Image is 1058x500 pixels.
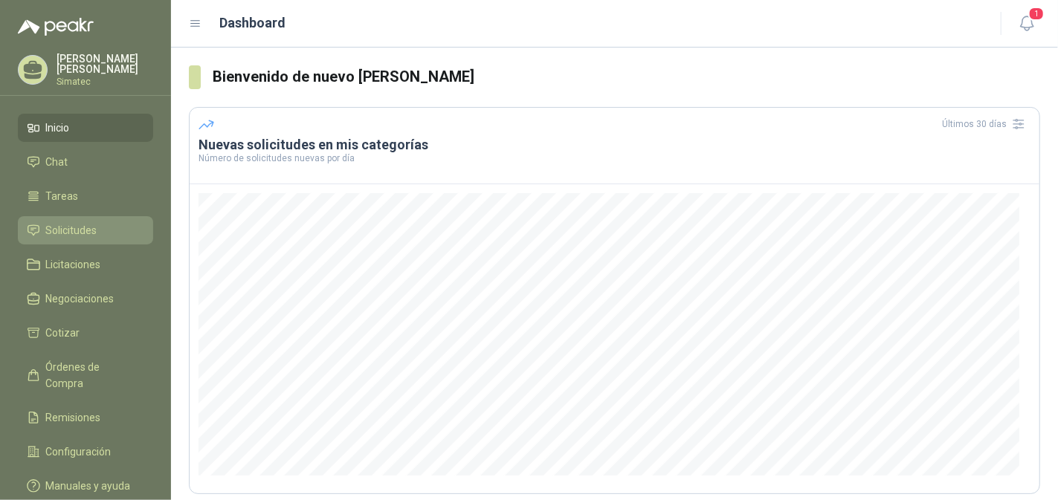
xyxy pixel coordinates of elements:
[57,53,153,74] p: [PERSON_NAME] [PERSON_NAME]
[1028,7,1045,21] span: 1
[46,409,101,426] span: Remisiones
[18,319,153,347] a: Cotizar
[46,290,114,307] span: Negociaciones
[18,285,153,313] a: Negociaciones
[18,216,153,244] a: Solicitudes
[18,472,153,500] a: Manuales y ayuda
[18,148,153,176] a: Chat
[18,353,153,397] a: Órdenes de Compra
[46,478,131,494] span: Manuales y ayuda
[199,136,1030,154] h3: Nuevas solicitudes en mis categorías
[18,438,153,466] a: Configuración
[199,154,1030,163] p: Número de solicitudes nuevas por día
[57,77,153,86] p: Simatec
[46,256,101,273] span: Licitaciones
[213,65,1040,88] h3: Bienvenido de nuevo [PERSON_NAME]
[18,114,153,142] a: Inicio
[18,18,94,36] img: Logo peakr
[18,403,153,432] a: Remisiones
[18,250,153,279] a: Licitaciones
[46,120,70,136] span: Inicio
[942,112,1030,136] div: Últimos 30 días
[46,325,80,341] span: Cotizar
[220,13,286,33] h1: Dashboard
[46,359,139,392] span: Órdenes de Compra
[46,444,112,460] span: Configuración
[1013,10,1040,37] button: 1
[46,188,79,204] span: Tareas
[46,222,97,238] span: Solicitudes
[46,154,68,170] span: Chat
[18,182,153,210] a: Tareas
